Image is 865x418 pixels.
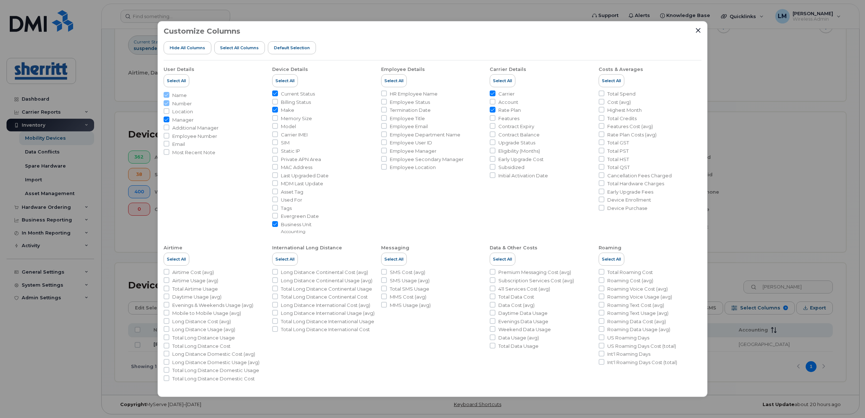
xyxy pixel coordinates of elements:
[498,294,534,300] span: Total Data Cost
[281,213,319,220] span: Evergreen Date
[498,334,539,341] span: Data Usage (avg)
[272,253,298,266] button: Select All
[281,277,372,284] span: Long Distance Continental Usage (avg)
[498,318,548,325] span: Evenings Data Usage
[490,253,515,266] button: Select All
[281,302,370,309] span: Long Distance International Cost (avg)
[172,326,235,333] span: Long Distance Usage (avg)
[281,123,296,130] span: Model
[172,108,193,115] span: Location
[381,245,409,251] div: Messaging
[390,277,430,284] span: SMS Usage (avg)
[390,164,436,171] span: Employee Location
[172,359,259,366] span: Long Distance Domestic Usage (avg)
[607,205,647,212] span: Device Purchase
[498,269,571,276] span: Premium Messaging Cost (avg)
[390,156,464,163] span: Employee Secondary Manager
[607,294,672,300] span: Roaming Voice Usage (avg)
[281,294,368,300] span: Total Long Distance Continental Cost
[607,302,664,309] span: Roaming Text Cost (avg)
[607,189,653,195] span: Early Upgrade Fees
[607,359,677,366] span: Int'l Roaming Days Cost (total)
[599,66,643,73] div: Costs & Averages
[498,302,535,309] span: Data Cost (avg)
[281,148,300,155] span: Static IP
[498,90,515,97] span: Carrier
[599,245,621,251] div: Roaming
[498,99,518,106] span: Account
[164,27,240,35] h3: Customize Columns
[390,107,431,114] span: Termination Date
[498,115,519,122] span: Features
[390,115,425,122] span: Employee Title
[281,90,315,97] span: Current Status
[390,131,460,138] span: Employee Department Name
[172,294,221,300] span: Daytime Usage (avg)
[281,172,329,179] span: Last Upgraded Date
[281,156,321,163] span: Private APN Area
[607,90,636,97] span: Total Spend
[498,107,521,114] span: Rate Plan
[390,269,425,276] span: SMS Cost (avg)
[172,310,241,317] span: Mobile to Mobile Usage (avg)
[281,221,312,228] span: Business Unit
[164,41,211,54] button: Hide All Columns
[172,286,218,292] span: Total Airtime Usage
[498,156,544,163] span: Early Upgrade Cost
[281,205,292,212] span: Tags
[272,245,342,251] div: International Long Distance
[607,172,672,179] span: Cancellation Fees Charged
[607,107,642,114] span: Highest Month
[390,139,432,146] span: Employee User ID
[281,269,368,276] span: Long Distance Continental Cost (avg)
[490,74,515,87] button: Select All
[281,189,303,195] span: Asset Tag
[281,310,375,317] span: Long Distance International Usage (avg)
[281,229,305,234] small: Accounting
[381,74,407,87] button: Select All
[164,245,182,251] div: Airtime
[272,66,308,73] div: Device Details
[281,99,311,106] span: Billing Status
[607,164,630,171] span: Total QST
[384,256,404,262] span: Select All
[607,99,631,106] span: Cost (avg)
[170,45,205,51] span: Hide All Columns
[607,310,668,317] span: Roaming Text Usage (avg)
[607,286,668,292] span: Roaming Voice Cost (avg)
[490,245,537,251] div: Data & Other Costs
[274,45,310,51] span: Default Selection
[607,318,666,325] span: Roaming Data Cost (avg)
[381,66,425,73] div: Employee Details
[695,27,701,34] button: Close
[498,326,551,333] span: Weekend Data Usage
[607,277,653,284] span: Roaming Cost (avg)
[172,269,214,276] span: Airtime Cost (avg)
[164,253,189,266] button: Select All
[498,343,539,350] span: Total Data Usage
[498,286,550,292] span: 411 Services Cost (avg)
[172,343,231,350] span: Total Long Distance Cost
[281,131,308,138] span: Carrier IMEI
[599,74,624,87] button: Select All
[607,156,629,163] span: Total HST
[390,286,429,292] span: Total SMS Usage
[384,78,404,84] span: Select All
[281,164,312,171] span: MAC Address
[172,149,215,156] span: Most Recent Note
[164,66,194,73] div: User Details
[607,326,670,333] span: Roaming Data Usage (avg)
[390,90,438,97] span: HR Employee Name
[281,318,374,325] span: Total Long Distance International Usage
[167,256,186,262] span: Select All
[498,172,548,179] span: Initial Activation Date
[493,78,512,84] span: Select All
[607,197,651,203] span: Device Enrollment
[172,318,231,325] span: Long Distance Cost (avg)
[607,269,653,276] span: Total Roaming Cost
[390,123,428,130] span: Employee Email
[281,326,370,333] span: Total Long Distance International Cost
[607,148,629,155] span: Total PST
[599,253,624,266] button: Select All
[607,139,629,146] span: Total GST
